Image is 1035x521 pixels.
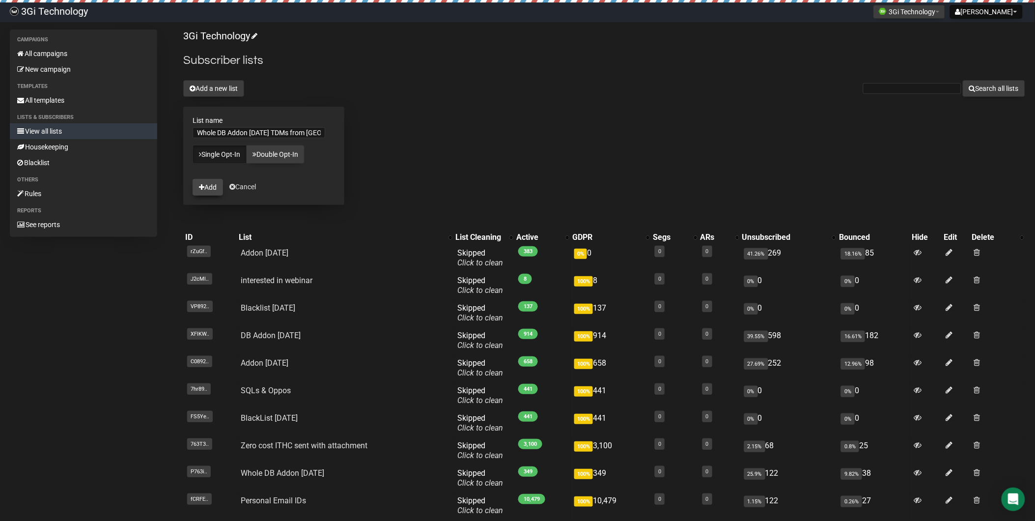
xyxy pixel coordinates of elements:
[570,382,651,409] td: 441
[658,331,661,337] a: 0
[658,441,661,447] a: 0
[740,382,838,409] td: 0
[841,331,865,342] span: 16.61%
[10,123,157,139] a: View all lists
[457,413,503,433] span: Skipped
[239,232,444,242] div: List
[574,441,593,452] span: 100%
[246,145,305,164] a: Double Opt-In
[841,386,855,397] span: 0%
[706,413,709,420] a: 0
[10,81,157,92] li: Templates
[183,30,256,42] a: 3Gi Technology
[841,468,862,480] span: 9.82%
[658,496,661,502] a: 0
[10,34,157,46] li: Campaigns
[837,382,910,409] td: 0
[193,179,223,196] button: Add
[570,437,651,464] td: 3,100
[457,368,503,377] a: Click to clean
[841,413,855,425] span: 0%
[740,272,838,299] td: 0
[740,327,838,354] td: 598
[651,231,698,244] th: Segs: No sort applied, activate to apply an ascending sort
[706,496,709,502] a: 0
[963,80,1025,97] button: Search all lists
[187,411,213,422] span: FS5Ye..
[837,354,910,382] td: 98
[516,232,560,242] div: Active
[185,232,235,242] div: ID
[241,248,289,258] a: Addon [DATE]
[699,231,740,244] th: ARs: No sort applied, activate to apply an ascending sort
[942,231,970,244] th: Edit: No sort applied, sorting is disabled
[518,411,538,422] span: 441
[706,303,709,310] a: 0
[912,232,940,242] div: Hide
[574,331,593,342] span: 100%
[570,231,651,244] th: GDPR: No sort applied, activate to apply an ascending sort
[570,464,651,492] td: 349
[574,249,587,259] span: 0%
[658,413,661,420] a: 0
[453,231,514,244] th: List Cleaning: No sort applied, activate to apply an ascending sort
[837,299,910,327] td: 0
[837,409,910,437] td: 0
[574,276,593,287] span: 100%
[837,492,910,520] td: 27
[518,246,538,257] span: 383
[744,386,758,397] span: 0%
[706,248,709,255] a: 0
[841,276,855,287] span: 0%
[518,466,538,477] span: 349
[10,205,157,217] li: Reports
[187,356,212,367] span: C0892..
[574,414,593,424] span: 100%
[744,468,765,480] span: 25.9%
[457,468,503,488] span: Skipped
[972,232,1015,242] div: Delete
[658,468,661,475] a: 0
[518,356,538,367] span: 658
[518,439,542,449] span: 3,100
[10,174,157,186] li: Others
[457,478,503,488] a: Click to clean
[837,231,910,244] th: Bounced: No sort applied, sorting is disabled
[187,493,212,505] span: fCRFE..
[970,231,1025,244] th: Delete: No sort applied, activate to apply an ascending sort
[10,217,157,232] a: See reports
[10,92,157,108] a: All templates
[944,232,968,242] div: Edit
[744,276,758,287] span: 0%
[572,232,641,242] div: GDPR
[457,286,503,295] a: Click to clean
[241,358,289,368] a: Addon [DATE]
[241,276,313,285] a: interested in webinar
[740,409,838,437] td: 0
[457,506,503,515] a: Click to clean
[514,231,570,244] th: Active: No sort applied, activate to apply an ascending sort
[570,327,651,354] td: 914
[841,303,855,315] span: 0%
[457,258,503,267] a: Click to clean
[241,331,301,340] a: DB Addon [DATE]
[837,327,910,354] td: 182
[744,248,768,260] span: 41.26%
[740,231,838,244] th: Unsubscribed: No sort applied, activate to apply an ascending sort
[740,464,838,492] td: 122
[841,496,862,507] span: 0.26%
[706,276,709,282] a: 0
[873,5,945,19] button: 3Gi Technology
[837,244,910,272] td: 85
[187,246,211,257] span: rZuGf..
[241,413,298,423] a: BlackList [DATE]
[10,112,157,123] li: Lists & subscribers
[706,441,709,447] a: 0
[455,232,504,242] div: List Cleaning
[706,358,709,365] a: 0
[706,468,709,475] a: 0
[457,331,503,350] span: Skipped
[10,61,157,77] a: New campaign
[740,354,838,382] td: 252
[839,232,908,242] div: Bounced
